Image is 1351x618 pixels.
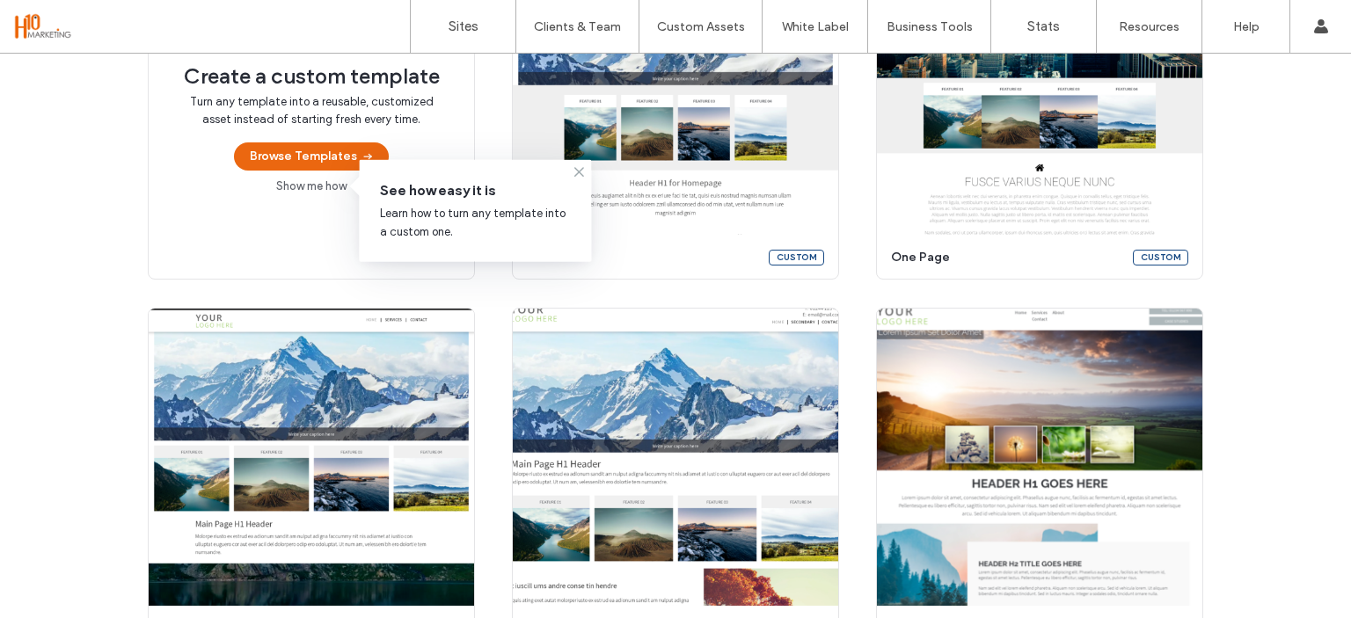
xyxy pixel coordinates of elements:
[449,18,478,34] label: Sites
[380,181,570,200] span: See how easy it is
[657,19,745,34] label: Custom Assets
[782,19,849,34] label: White Label
[1027,18,1060,34] label: Stats
[891,249,1122,266] span: one page
[184,63,440,90] span: Create a custom template
[527,249,758,266] span: skeleton
[234,142,389,171] button: Browse Templates
[769,250,824,265] div: Custom
[276,178,347,195] a: Show me how
[887,19,973,34] label: Business Tools
[1233,19,1260,34] label: Help
[1119,19,1179,34] label: Resources
[40,12,76,28] span: Help
[184,93,439,128] span: Turn any template into a reusable, customized asset instead of starting fresh every time.
[1133,250,1188,265] div: Custom
[534,19,621,34] label: Clients & Team
[380,207,566,238] span: Learn how to turn any template into a custom one.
